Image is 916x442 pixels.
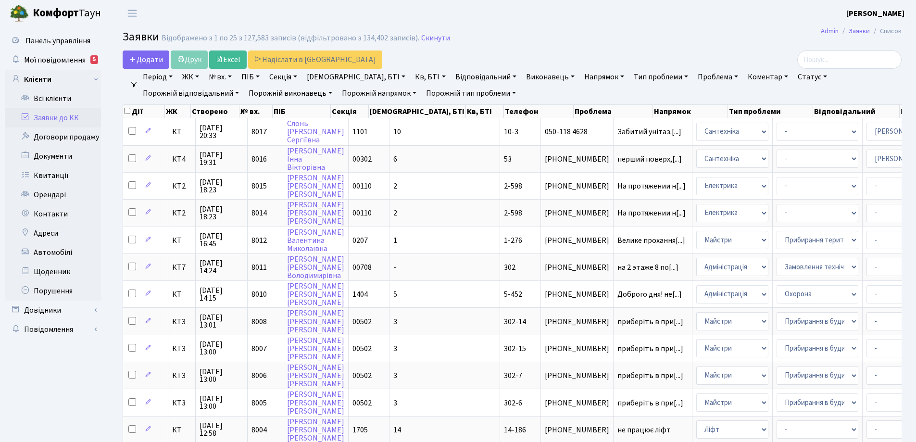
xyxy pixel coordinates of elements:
a: Заявки до КК [5,108,101,127]
span: [PHONE_NUMBER] [545,264,609,271]
a: Excel [209,51,247,69]
a: Секція [265,69,301,85]
span: КТ2 [172,182,191,190]
span: Мої повідомлення [24,55,86,65]
a: ПІБ [238,69,264,85]
a: Порожній відповідальний [139,85,243,101]
b: Комфорт [33,5,79,21]
span: Панель управління [25,36,90,46]
span: КТ [172,237,191,244]
a: Автомобілі [5,243,101,262]
span: Таун [33,5,101,22]
span: 8007 [251,343,267,354]
input: Пошук... [797,51,902,69]
span: [PHONE_NUMBER] [545,318,609,326]
span: На протяжении н[...] [617,181,686,191]
span: перший поверх,[...] [617,154,682,164]
span: [PHONE_NUMBER] [545,399,609,407]
span: - [393,262,396,273]
span: [DATE] 14:24 [200,259,243,275]
span: 050-118 4628 [545,128,609,136]
span: 2 [393,181,397,191]
span: 2 [393,208,397,218]
a: Документи [5,147,101,166]
span: 10-3 [504,126,518,137]
span: 8017 [251,126,267,137]
span: КТ3 [172,399,191,407]
a: [PERSON_NAME][PERSON_NAME][PERSON_NAME] [287,390,344,417]
span: [PHONE_NUMBER] [545,237,609,244]
span: 53 [504,154,512,164]
span: [PHONE_NUMBER] [545,182,609,190]
a: [PERSON_NAME]ВалентинаМиколаївна [287,227,344,254]
span: [DATE] 13:00 [200,341,243,356]
span: КТ4 [172,155,191,163]
span: 302-15 [504,343,526,354]
span: 00502 [352,370,372,381]
a: [DEMOGRAPHIC_DATA], БТІ [303,69,409,85]
span: 00502 [352,316,372,327]
a: Порожній напрямок [338,85,420,101]
span: 8005 [251,398,267,408]
span: на 2 этаже 8 по[...] [617,262,678,273]
th: Секція [331,105,369,118]
a: [PERSON_NAME][PERSON_NAME][PERSON_NAME] [287,335,344,362]
a: Довідники [5,301,101,320]
a: Мої повідомлення5 [5,51,101,70]
a: Заявки [849,26,870,36]
span: [DATE] 18:23 [200,178,243,194]
span: 3 [393,343,397,354]
th: Телефон [504,105,573,118]
span: 302 [504,262,515,273]
span: 1404 [352,289,368,300]
a: Відповідальний [452,69,520,85]
a: Повідомлення [5,320,101,339]
a: Щоденник [5,262,101,281]
span: [PHONE_NUMBER] [545,155,609,163]
a: Клієнти [5,70,101,89]
a: [PERSON_NAME] [846,8,904,19]
span: КТ3 [172,372,191,379]
th: Проблема [574,105,653,118]
th: ЖК [165,105,191,118]
a: [PERSON_NAME][PERSON_NAME][PERSON_NAME] [287,362,344,389]
span: КТ2 [172,209,191,217]
a: Порожній тип проблеми [422,85,520,101]
span: 00502 [352,343,372,354]
span: 1705 [352,425,368,435]
span: КТ [172,290,191,298]
span: [DATE] 13:00 [200,368,243,383]
span: [DATE] 20:33 [200,124,243,139]
a: Контакти [5,204,101,224]
a: Порожній виконавець [245,85,336,101]
a: [PERSON_NAME][PERSON_NAME][PERSON_NAME] [287,281,344,308]
span: [PHONE_NUMBER] [545,209,609,217]
span: 1 [393,235,397,246]
span: 6 [393,154,397,164]
span: 00110 [352,181,372,191]
span: 5 [393,289,397,300]
span: На протяжении н[...] [617,208,686,218]
a: Кв, БТІ [411,69,449,85]
span: 2-598 [504,181,522,191]
a: Договори продажу [5,127,101,147]
span: КТ7 [172,264,191,271]
a: [PERSON_NAME][PERSON_NAME]Володимирівна [287,254,344,281]
a: [PERSON_NAME][PERSON_NAME][PERSON_NAME] [287,173,344,200]
th: ПІБ [273,105,331,118]
span: 8010 [251,289,267,300]
span: Додати [129,54,163,65]
a: Скинути [421,34,450,43]
span: приберіть в при[...] [617,316,683,327]
a: Панель управління [5,31,101,51]
span: 10 [393,126,401,137]
span: [PHONE_NUMBER] [545,426,609,434]
span: 00110 [352,208,372,218]
span: 8012 [251,235,267,246]
button: Переключити навігацію [120,5,144,21]
span: 3 [393,398,397,408]
span: [PHONE_NUMBER] [545,290,609,298]
a: [PERSON_NAME]ІннаВікторівна [287,146,344,173]
img: logo.png [10,4,29,23]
